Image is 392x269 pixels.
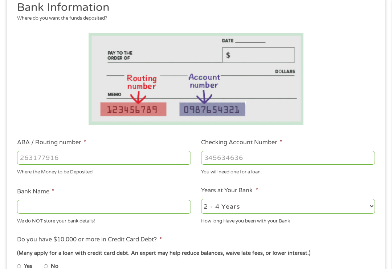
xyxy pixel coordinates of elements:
[89,33,303,125] img: Routing number location
[17,249,375,257] div: (Many apply for a loan with credit card debt. An expert may help reduce balances, waive late fees...
[17,236,162,244] label: Do you have $10,000 or more in Credit Card Debt?
[201,187,258,194] label: Years at Your Bank
[17,151,191,165] input: 263177916
[17,0,370,15] h2: Bank Information
[201,166,375,176] div: You will need one for a loan.
[201,215,375,225] div: How long Have you been with your Bank
[17,15,370,22] div: Where do you want the funds deposited?
[17,188,54,196] label: Bank Name
[17,139,86,146] label: ABA / Routing number
[201,139,282,146] label: Checking Account Number
[201,151,375,165] input: 345634636
[17,215,191,225] div: We do NOT store your bank details!
[17,166,191,176] div: Where the Money to be Deposited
